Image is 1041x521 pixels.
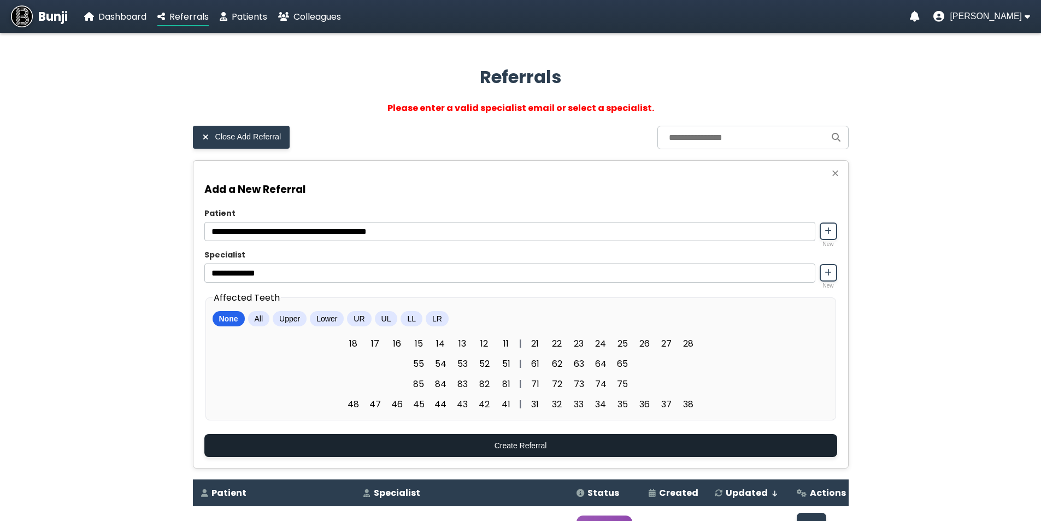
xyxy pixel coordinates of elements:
[452,375,472,393] span: 83
[591,375,610,393] span: 74
[452,355,472,373] span: 53
[933,11,1030,22] button: User menu
[431,355,450,373] span: 54
[474,375,494,393] span: 82
[401,311,422,326] button: LL
[525,355,545,373] span: 61
[204,208,837,219] label: Patient
[591,335,610,353] span: 24
[248,311,270,326] button: All
[640,479,707,506] th: Created
[387,335,407,353] span: 16
[634,395,654,413] span: 36
[707,479,789,506] th: Updated
[678,395,698,413] span: 38
[409,395,428,413] span: 45
[355,479,568,506] th: Specialist
[431,375,450,393] span: 84
[634,335,654,353] span: 26
[426,311,449,326] button: LR
[213,311,245,326] button: None
[215,132,281,142] span: Close Add Referral
[950,11,1022,21] span: [PERSON_NAME]
[11,5,33,27] img: Bunji Dental Referral Management
[474,335,494,353] span: 12
[474,355,494,373] span: 52
[516,397,525,411] div: |
[343,395,363,413] span: 48
[547,355,567,373] span: 62
[220,10,267,24] a: Patients
[375,311,398,326] button: UL
[569,375,589,393] span: 73
[204,182,837,197] h3: Add a New Referral
[204,434,837,457] button: Create Referral
[409,375,428,393] span: 85
[496,335,516,353] span: 11
[365,335,385,353] span: 17
[193,64,849,90] h2: Referrals
[193,126,290,149] button: Close Add Referral
[591,395,610,413] span: 34
[828,166,842,180] button: Close
[496,375,516,393] span: 81
[474,395,494,413] span: 42
[613,395,632,413] span: 35
[569,395,589,413] span: 33
[157,10,209,24] a: Referrals
[193,479,356,506] th: Patient
[293,10,341,23] span: Colleagues
[568,479,640,506] th: Status
[656,395,676,413] span: 37
[569,335,589,353] span: 23
[547,395,567,413] span: 32
[910,11,920,22] a: Notifications
[169,10,209,23] span: Referrals
[613,375,632,393] span: 75
[496,355,516,373] span: 51
[496,395,516,413] span: 41
[431,395,450,413] span: 44
[516,357,525,371] div: |
[516,377,525,391] div: |
[656,335,676,353] span: 27
[409,355,428,373] span: 55
[193,101,849,115] div: Please enter a valid specialist email or select a specialist.
[613,335,632,353] span: 25
[213,291,281,305] legend: Affected Teeth
[569,355,589,373] span: 63
[365,395,385,413] span: 47
[310,311,344,326] button: Lower
[11,5,68,27] a: Bunji
[613,355,632,373] span: 65
[516,337,525,350] div: |
[84,10,146,24] a: Dashboard
[38,8,68,26] span: Bunji
[278,10,341,24] a: Colleagues
[547,375,567,393] span: 72
[204,249,837,261] label: Specialist
[431,335,450,353] span: 14
[273,311,307,326] button: Upper
[525,395,545,413] span: 31
[547,335,567,353] span: 22
[525,335,545,353] span: 21
[591,355,610,373] span: 64
[525,375,545,393] span: 71
[678,335,698,353] span: 28
[452,395,472,413] span: 43
[452,335,472,353] span: 13
[343,335,363,353] span: 18
[409,335,428,353] span: 15
[387,395,407,413] span: 46
[789,479,854,506] th: Actions
[232,10,267,23] span: Patients
[347,311,371,326] button: UR
[98,10,146,23] span: Dashboard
